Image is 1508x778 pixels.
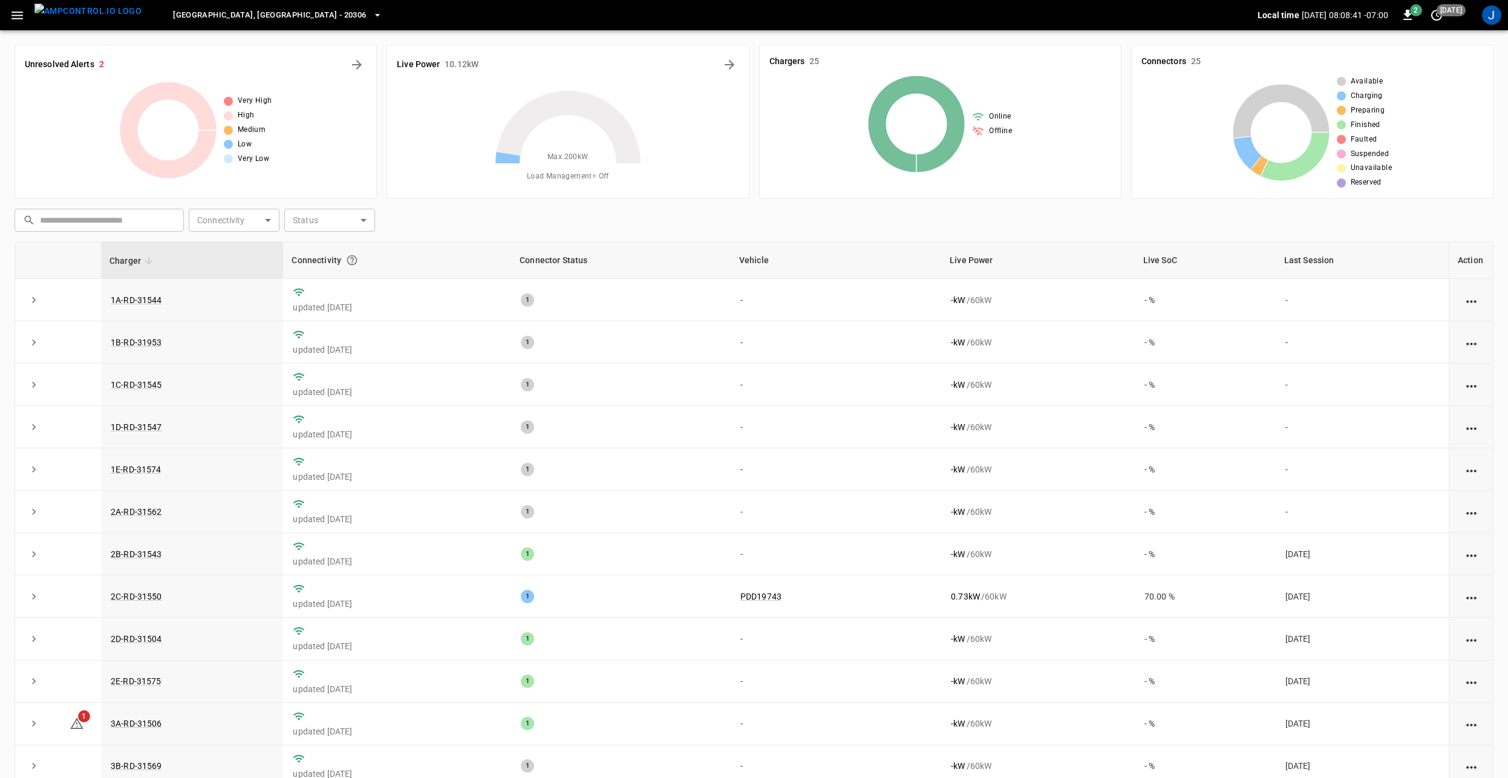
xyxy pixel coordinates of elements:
div: action cell options [1464,336,1479,348]
span: Load Management = Off [527,171,609,183]
span: Faulted [1351,134,1377,146]
a: 1B-RD-31953 [111,338,162,347]
button: All Alerts [347,55,367,74]
button: [GEOGRAPHIC_DATA], [GEOGRAPHIC_DATA] - 20306 [168,4,387,27]
td: - % [1135,448,1276,491]
button: set refresh interval [1427,5,1446,25]
td: [DATE] [1276,703,1449,745]
button: expand row [25,587,43,606]
button: Energy Overview [720,55,739,74]
td: - [731,703,941,745]
span: Suspended [1351,148,1389,160]
a: 1C-RD-31545 [111,380,162,390]
td: - % [1135,279,1276,321]
span: Medium [238,124,266,136]
span: [DATE] [1437,4,1466,16]
span: Very Low [238,153,269,165]
div: action cell options [1464,675,1479,687]
h6: 10.12 kW [445,58,478,71]
button: expand row [25,418,43,436]
div: action cell options [1464,294,1479,306]
p: - kW [951,336,965,348]
div: action cell options [1464,379,1479,391]
td: [DATE] [1276,533,1449,575]
p: Local time [1258,9,1299,21]
th: Action [1449,242,1493,279]
span: Available [1351,76,1383,88]
div: / 60 kW [951,590,1125,603]
td: - [1276,364,1449,406]
div: 1 [521,590,534,603]
button: expand row [25,333,43,351]
p: updated [DATE] [293,301,501,313]
p: - kW [951,294,965,306]
a: 2A-RD-31562 [111,507,162,517]
button: expand row [25,291,43,309]
p: updated [DATE] [293,683,501,695]
div: action cell options [1464,463,1479,476]
div: 1 [521,505,534,518]
td: - [1276,406,1449,448]
p: - kW [951,463,965,476]
td: - [731,364,941,406]
td: - [731,618,941,660]
td: - [1276,491,1449,533]
p: 0.73 kW [951,590,980,603]
div: / 60 kW [951,633,1125,645]
span: Offline [989,125,1012,137]
td: [DATE] [1276,575,1449,618]
div: 1 [521,675,534,688]
button: expand row [25,460,43,479]
div: profile-icon [1482,5,1501,25]
span: Finished [1351,119,1380,131]
a: 2D-RD-31504 [111,634,162,644]
div: 1 [521,293,534,307]
p: - kW [951,675,965,687]
td: - [731,279,941,321]
p: - kW [951,506,965,518]
th: Vehicle [731,242,941,279]
a: 3B-RD-31569 [111,761,162,771]
div: / 60 kW [951,760,1125,772]
span: 2 [1410,4,1422,16]
td: - [1276,448,1449,491]
a: 1A-RD-31544 [111,295,162,305]
p: updated [DATE] [293,344,501,356]
button: expand row [25,503,43,521]
a: PDD19743 [740,592,782,601]
div: 1 [521,759,534,773]
td: - % [1135,321,1276,364]
td: - % [1135,533,1276,575]
a: 1D-RD-31547 [111,422,162,432]
a: 2C-RD-31550 [111,592,162,601]
div: / 60 kW [951,548,1125,560]
td: - [731,491,941,533]
span: Max. 200 kW [547,151,589,163]
p: [DATE] 08:08:41 -07:00 [1302,9,1388,21]
td: - [731,661,941,703]
span: Unavailable [1351,162,1392,174]
p: updated [DATE] [293,725,501,737]
div: action cell options [1464,548,1479,560]
td: 70.00 % [1135,575,1276,618]
div: 1 [521,463,534,476]
p: - kW [951,379,965,391]
h6: Unresolved Alerts [25,58,94,71]
p: updated [DATE] [293,428,501,440]
span: Charging [1351,90,1383,102]
div: / 60 kW [951,718,1125,730]
div: action cell options [1464,633,1479,645]
button: expand row [25,757,43,775]
div: action cell options [1464,760,1479,772]
span: Preparing [1351,105,1385,117]
button: Connection between the charger and our software. [341,249,363,271]
button: expand row [25,376,43,394]
div: action cell options [1464,421,1479,433]
a: 2B-RD-31543 [111,549,162,559]
div: 1 [521,717,534,730]
p: updated [DATE] [293,386,501,398]
div: / 60 kW [951,294,1125,306]
span: 1 [78,710,90,722]
th: Last Session [1276,242,1449,279]
span: Very High [238,95,272,107]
